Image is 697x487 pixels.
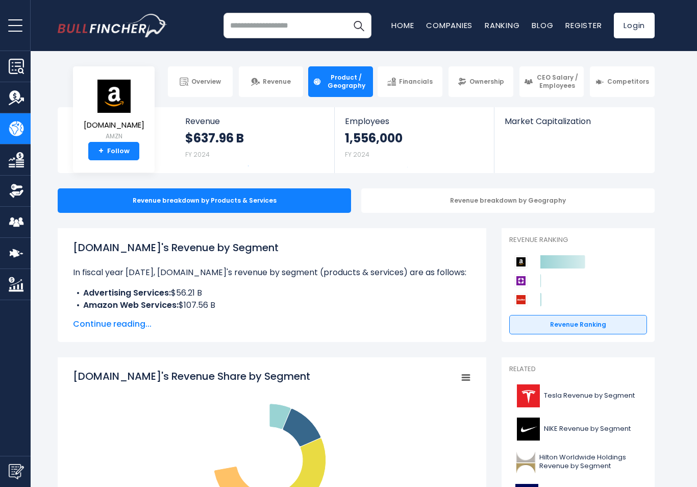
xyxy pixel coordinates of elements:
img: bullfincher logo [58,14,167,37]
a: Product / Geography [308,66,373,97]
span: Revenue [263,78,291,86]
button: Search [346,13,371,38]
p: In fiscal year [DATE], [DOMAIN_NAME]'s revenue by segment (products & services) are as follows: [73,266,471,279]
a: Login [614,13,655,38]
a: Employees 1,556,000 FY 2024 [335,107,493,173]
span: Product / Geography [325,74,368,89]
a: Hilton Worldwide Holdings Revenue by Segment [509,448,647,476]
a: Tesla Revenue by Segment [509,382,647,410]
div: Revenue breakdown by Products & Services [58,188,351,213]
span: NIKE Revenue by Segment [544,425,631,433]
b: Advertising Services: [83,287,171,299]
small: FY 2024 [345,150,369,159]
span: Hilton Worldwide Holdings Revenue by Segment [539,453,641,471]
tspan: [DOMAIN_NAME]'s Revenue Share by Segment [73,369,310,383]
img: Ownership [9,183,24,199]
a: Market Capitalization [494,107,654,143]
b: Amazon Web Services: [83,299,179,311]
li: $107.56 B [73,299,471,311]
span: Employees [345,116,483,126]
img: AutoZone competitors logo [514,293,528,306]
span: Overview [191,78,221,86]
strong: $637.96 B [185,130,244,146]
a: +Follow [88,142,139,160]
p: Revenue Ranking [509,236,647,245]
a: Ownership [449,66,513,97]
small: AMZN [84,132,144,141]
a: Home [391,20,414,31]
span: [DOMAIN_NAME] [84,121,144,130]
p: Related [509,365,647,374]
a: Blog [532,20,553,31]
img: Amazon.com competitors logo [514,255,528,269]
a: Revenue $637.96 B FY 2024 [175,107,335,173]
span: Revenue [185,116,325,126]
span: Continue reading... [73,318,471,330]
a: Financials [378,66,442,97]
img: Wayfair competitors logo [514,274,528,287]
img: NKE logo [515,418,541,441]
a: Register [565,20,602,31]
strong: + [98,147,104,156]
a: [DOMAIN_NAME] AMZN [83,79,145,142]
span: Ownership [469,78,504,86]
a: NIKE Revenue by Segment [509,415,647,443]
a: Revenue Ranking [509,315,647,334]
h1: [DOMAIN_NAME]'s Revenue by Segment [73,240,471,255]
div: Revenue breakdown by Geography [361,188,655,213]
span: Competitors [607,78,649,86]
li: $56.21 B [73,287,471,299]
small: FY 2024 [185,150,210,159]
span: CEO Salary / Employees [536,74,580,89]
strong: 1,556,000 [345,130,403,146]
span: Financials [399,78,433,86]
span: Tesla Revenue by Segment [544,392,635,400]
a: Overview [168,66,233,97]
a: Revenue [239,66,304,97]
a: Ranking [485,20,519,31]
a: Go to homepage [58,14,167,37]
img: HLT logo [515,451,536,474]
img: TSLA logo [515,384,541,407]
a: Companies [426,20,472,31]
span: Market Capitalization [505,116,643,126]
a: Competitors [590,66,655,97]
a: CEO Salary / Employees [519,66,584,97]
